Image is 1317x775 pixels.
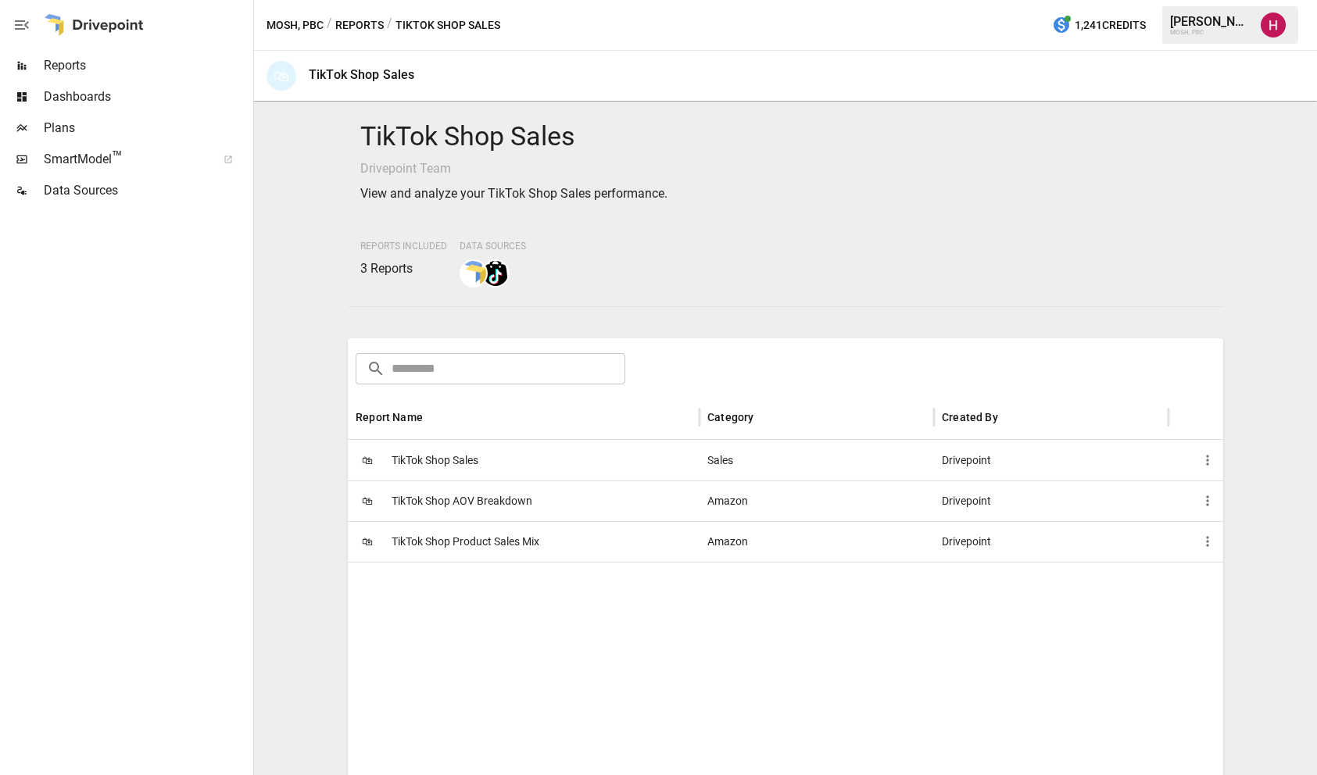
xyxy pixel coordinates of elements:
div: / [327,16,332,35]
div: Sales [700,440,934,480]
span: 🛍 [356,448,379,472]
span: Data Sources [44,181,250,200]
span: Reports [44,56,250,75]
div: Drivepoint [934,480,1168,521]
div: / [387,16,392,35]
span: SmartModel [44,150,206,169]
div: TikTok Shop Sales [309,67,415,82]
div: Amazon [700,521,934,562]
img: smart model [461,261,486,286]
h4: TikTok Shop Sales [360,120,1211,153]
div: Created By [942,411,998,423]
p: Drivepoint Team [360,159,1211,178]
span: Reports Included [360,241,447,252]
span: ™ [112,148,123,167]
span: TikTok Shop Sales [392,441,478,480]
p: 3 Reports [360,259,447,278]
div: Drivepoint [934,521,1168,562]
button: MOSH, PBC [267,16,324,35]
div: Report Name [356,411,423,423]
span: 🛍 [356,489,379,512]
img: tiktok [483,261,508,286]
div: Category [707,411,753,423]
span: Plans [44,119,250,137]
button: Hayton Oei [1251,3,1295,47]
img: Hayton Oei [1261,12,1286,37]
button: 1,241Credits [1046,11,1152,40]
span: 1,241 Credits [1075,16,1146,35]
span: TikTok Shop Product Sales Mix [392,522,539,562]
span: 🛍 [356,530,379,553]
p: View and analyze your TikTok Shop Sales performance. [360,184,1211,203]
div: Drivepoint [934,440,1168,480]
span: TikTok Shop AOV Breakdown [392,481,532,521]
div: 🛍 [267,61,296,91]
span: Dashboards [44,87,250,106]
div: MOSH, PBC [1170,29,1251,36]
button: Sort [1000,406,1022,428]
span: Data Sources [460,241,526,252]
button: Sort [755,406,777,428]
div: Amazon [700,480,934,521]
div: [PERSON_NAME] [1170,14,1251,29]
button: Reports [335,16,384,35]
button: Sort [424,406,446,428]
